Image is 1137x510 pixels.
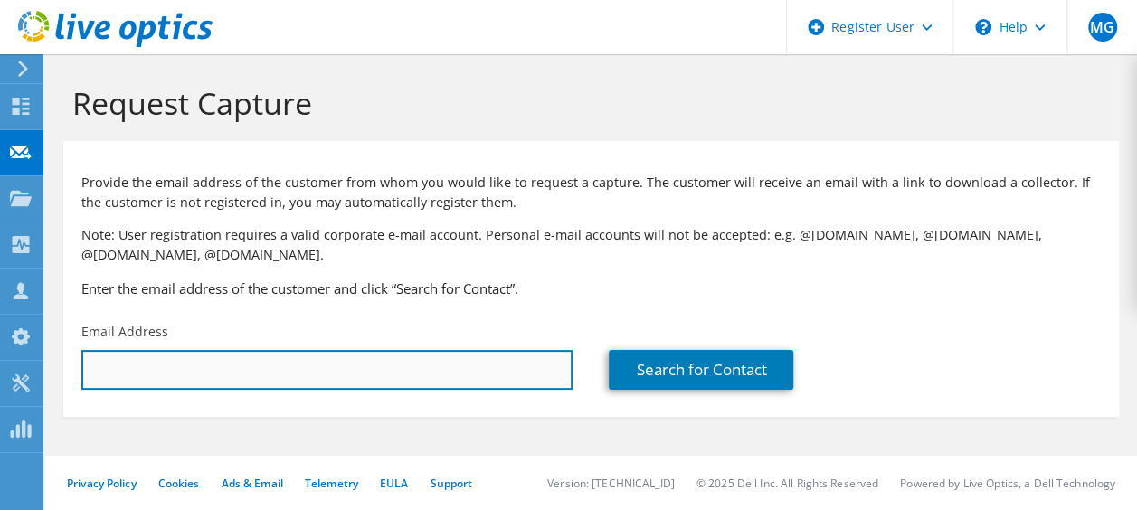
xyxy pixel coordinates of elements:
[547,476,675,491] li: Version: [TECHNICAL_ID]
[305,476,358,491] a: Telemetry
[380,476,408,491] a: EULA
[81,279,1101,298] h3: Enter the email address of the customer and click “Search for Contact”.
[609,350,793,390] a: Search for Contact
[158,476,200,491] a: Cookies
[222,476,283,491] a: Ads & Email
[81,173,1101,212] p: Provide the email address of the customer from whom you would like to request a capture. The cust...
[1088,13,1117,42] span: MG
[975,19,991,35] svg: \n
[900,476,1115,491] li: Powered by Live Optics, a Dell Technology
[430,476,472,491] a: Support
[81,323,168,341] label: Email Address
[696,476,878,491] li: © 2025 Dell Inc. All Rights Reserved
[81,225,1101,265] p: Note: User registration requires a valid corporate e-mail account. Personal e-mail accounts will ...
[67,476,137,491] a: Privacy Policy
[72,84,1101,122] h1: Request Capture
